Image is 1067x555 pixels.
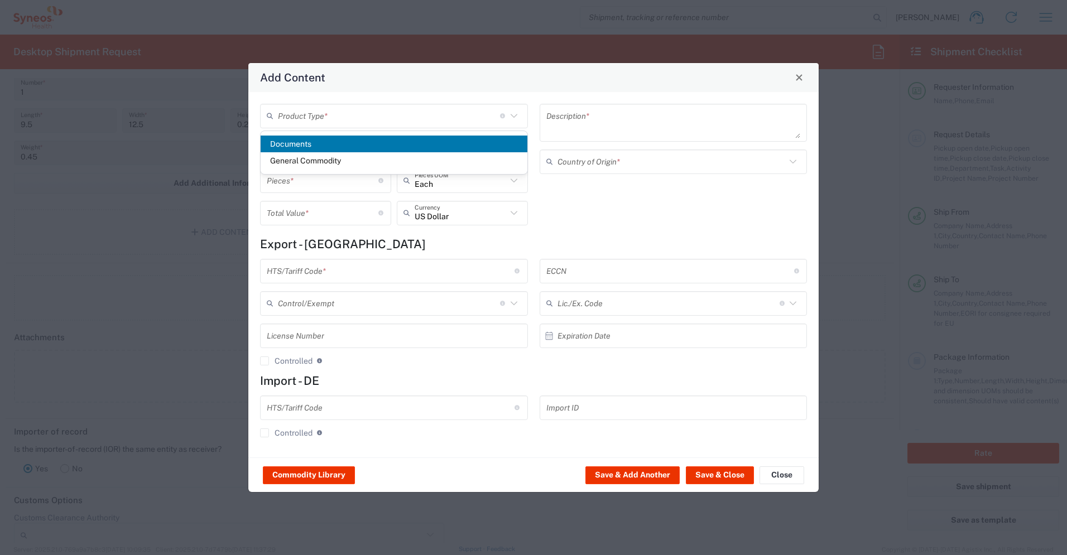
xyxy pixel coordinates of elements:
span: Documents [261,136,527,153]
h4: Import - DE [260,374,807,388]
button: Save & Close [686,466,754,484]
button: Commodity Library [263,466,355,484]
label: Controlled [260,356,313,365]
h4: Export - [GEOGRAPHIC_DATA] [260,237,807,251]
button: Close [791,70,807,85]
h4: Add Content [260,69,325,85]
label: Controlled [260,428,313,437]
button: Save & Add Another [585,466,680,484]
span: General Commodity [261,152,527,170]
button: Close [760,466,804,484]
